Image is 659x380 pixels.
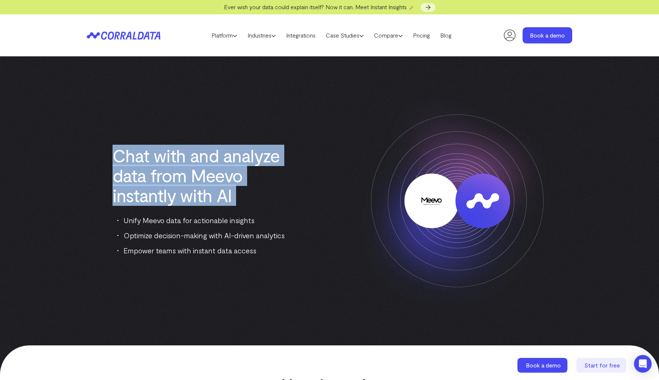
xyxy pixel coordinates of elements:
a: Start for free [576,358,628,373]
a: Case Studies [321,30,369,41]
a: Blog [435,30,457,41]
a: Book a demo [523,27,572,43]
a: Platform [206,30,242,41]
a: Book a demo [517,358,569,373]
a: Integrations [281,30,321,41]
span: Start for free [584,362,620,369]
li: Unify Meevo data for actionable insights [117,214,291,226]
div: Open Intercom Messenger [634,355,652,373]
a: Compare [369,30,408,41]
span: Book a demo [526,362,561,369]
a: Pricing [408,30,435,41]
span: Ever wish your data could explain itself? Now it can. Meet Instant Insights 🪄 [224,3,416,10]
li: Optimize decision-making with AI-driven analytics [117,229,291,241]
a: Industries [242,30,281,41]
h1: Chat with and analyze data from Meevo instantly with AI [113,145,291,205]
li: Empower teams with instant data access [117,244,291,256]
